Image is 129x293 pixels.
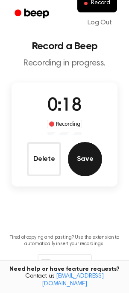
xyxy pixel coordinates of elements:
span: Contact us [5,273,124,288]
p: Tired of copying and pasting? Use the extension to automatically insert your recordings. [7,234,122,247]
a: Log Out [79,12,120,33]
span: 0:18 [47,97,82,115]
h1: Record a Beep [7,41,122,51]
a: [EMAIL_ADDRESS][DOMAIN_NAME] [42,273,104,287]
button: Save Audio Record [68,142,102,176]
button: Delete Audio Record [27,142,61,176]
div: Recording [47,120,82,128]
p: Recording in progress. [7,58,122,69]
a: Beep [9,6,57,22]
